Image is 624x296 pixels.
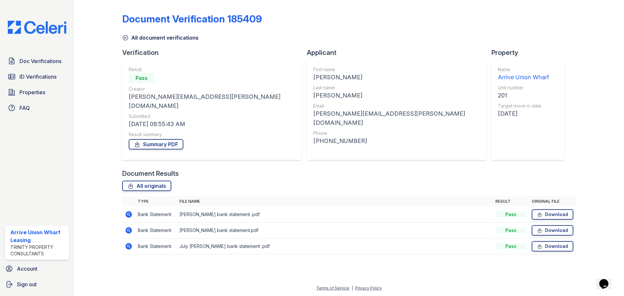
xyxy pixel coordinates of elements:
[498,66,549,82] a: Name Arrive Union Wharf
[495,227,526,234] div: Pass
[3,278,71,291] a: Sign out
[498,103,549,109] div: Target move in date
[17,265,37,273] span: Account
[177,238,493,254] td: July [PERSON_NAME] bank statement .pdf
[122,13,262,25] div: Document Verification 185409
[135,238,177,254] td: Bank Statement
[129,120,295,129] div: [DATE] 08:55:43 AM
[313,84,480,91] div: Last name
[19,73,57,81] span: ID Verifications
[498,73,549,82] div: Arrive Union Wharf
[5,70,69,83] a: ID Verifications
[129,86,295,92] div: Creator
[135,207,177,223] td: Bank Statement
[597,270,617,290] iframe: chat widget
[135,223,177,238] td: Bank Statement
[19,88,45,96] span: Properties
[10,228,66,244] div: Arrive Union Wharf Leasing
[177,223,493,238] td: [PERSON_NAME] bank statement.pdf
[129,113,295,120] div: Submitted
[5,86,69,99] a: Properties
[498,84,549,91] div: Unit number
[532,209,573,220] a: Download
[307,48,491,57] div: Applicant
[495,243,526,250] div: Pass
[5,55,69,68] a: Doc Verifications
[177,196,493,207] th: File name
[19,104,30,112] span: FAQ
[129,66,295,73] div: Result
[532,225,573,236] a: Download
[17,280,37,288] span: Sign out
[498,66,549,73] div: Name
[313,130,480,136] div: Phone
[313,103,480,109] div: Email
[135,196,177,207] th: Type
[529,196,576,207] th: Original file
[352,286,353,290] div: |
[129,73,155,83] div: Pass
[498,91,549,100] div: 201
[313,91,480,100] div: [PERSON_NAME]
[495,211,526,218] div: Pass
[313,136,480,146] div: [PHONE_NUMBER]
[122,169,179,178] div: Document Results
[122,48,307,57] div: Verification
[5,101,69,114] a: FAQ
[3,21,71,34] img: CE_Logo_Blue-a8612792a0a2168367f1c8372b55b34899dd931a85d93a1a3d3e32e68fde9ad4.png
[355,286,382,290] a: Privacy Policy
[313,109,480,127] div: [PERSON_NAME][EMAIL_ADDRESS][PERSON_NAME][DOMAIN_NAME]
[493,196,529,207] th: Result
[129,131,295,138] div: Result summary
[313,73,480,82] div: [PERSON_NAME]
[177,207,493,223] td: [PERSON_NAME] bank statement .pdf
[129,139,183,149] a: Summary PDF
[532,241,573,251] a: Download
[10,244,66,257] div: Trinity Property Consultants
[129,92,295,110] div: [PERSON_NAME][EMAIL_ADDRESS][PERSON_NAME][DOMAIN_NAME]
[122,34,199,42] a: All document verifications
[491,48,569,57] div: Property
[313,66,480,73] div: First name
[316,286,349,290] a: Terms of Service
[19,57,61,65] span: Doc Verifications
[498,109,549,118] div: [DATE]
[3,262,71,275] a: Account
[122,181,171,191] a: All originals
